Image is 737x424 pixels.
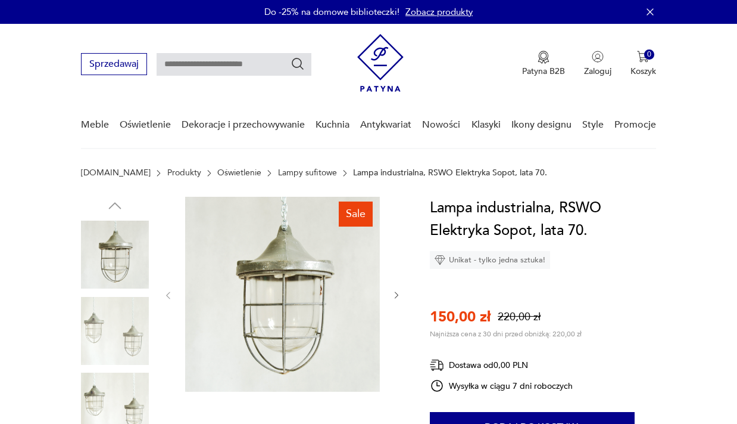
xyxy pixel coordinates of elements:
[360,102,411,148] a: Antykwariat
[511,102,572,148] a: Ikony designu
[405,6,473,18] a: Zobacz produkty
[339,202,373,227] div: Sale
[630,51,656,77] button: 0Koszyk
[435,255,445,265] img: Ikona diamentu
[584,51,611,77] button: Zaloguj
[430,358,573,373] div: Dostawa od 0,00 PLN
[430,379,573,393] div: Wysyłka w ciągu 7 dni roboczych
[430,358,444,373] img: Ikona dostawy
[614,102,656,148] a: Promocje
[644,49,654,60] div: 0
[430,307,491,327] p: 150,00 zł
[430,197,660,242] h1: Lampa industrialna, RSWO Elektryka Sopot, lata 70.
[81,168,151,178] a: [DOMAIN_NAME]
[264,6,399,18] p: Do -25% na domowe biblioteczki!
[217,168,261,178] a: Oświetlenie
[81,102,109,148] a: Meble
[316,102,349,148] a: Kuchnia
[522,51,565,77] a: Ikona medaluPatyna B2B
[422,102,460,148] a: Nowości
[522,51,565,77] button: Patyna B2B
[182,102,305,148] a: Dekoracje i przechowywanie
[81,297,149,365] img: Zdjęcie produktu Lampa industrialna, RSWO Elektryka Sopot, lata 70.
[522,66,565,77] p: Patyna B2B
[630,66,656,77] p: Koszyk
[353,168,547,178] p: Lampa industrialna, RSWO Elektryka Sopot, lata 70.
[498,310,541,324] p: 220,00 zł
[471,102,501,148] a: Klasyki
[81,61,147,69] a: Sprzedawaj
[430,251,550,269] div: Unikat - tylko jedna sztuka!
[291,57,305,71] button: Szukaj
[592,51,604,63] img: Ikonka użytkownika
[430,329,582,339] p: Najniższa cena z 30 dni przed obniżką: 220,00 zł
[538,51,549,64] img: Ikona medalu
[357,34,404,92] img: Patyna - sklep z meblami i dekoracjami vintage
[582,102,604,148] a: Style
[584,66,611,77] p: Zaloguj
[81,221,149,289] img: Zdjęcie produktu Lampa industrialna, RSWO Elektryka Sopot, lata 70.
[120,102,171,148] a: Oświetlenie
[637,51,649,63] img: Ikona koszyka
[185,197,380,392] img: Zdjęcie produktu Lampa industrialna, RSWO Elektryka Sopot, lata 70.
[167,168,201,178] a: Produkty
[81,53,147,75] button: Sprzedawaj
[278,168,337,178] a: Lampy sufitowe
